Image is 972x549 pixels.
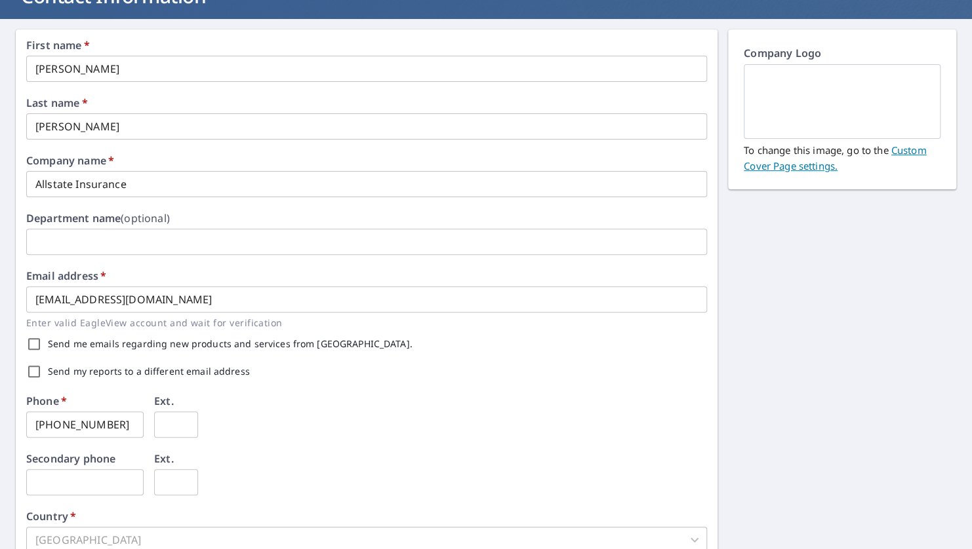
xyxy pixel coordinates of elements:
p: To change this image, go to the [744,139,941,174]
label: First name [26,40,90,50]
label: Ext. [154,453,174,464]
label: Send me emails regarding new products and services from [GEOGRAPHIC_DATA]. [48,339,413,349]
img: EmptyCustomerLogo.png [759,66,925,137]
label: Country [26,511,76,521]
label: Email address [26,271,106,281]
label: Secondary phone [26,453,115,464]
label: Company name [26,155,114,166]
p: Enter valid EagleView account and wait for verification [26,315,698,330]
label: Department name [26,213,170,223]
label: Ext. [154,396,174,406]
label: Last name [26,98,88,108]
label: Send my reports to a different email address [48,367,250,376]
p: Company Logo [744,45,941,64]
label: Phone [26,396,67,406]
b: (optional) [121,211,170,225]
